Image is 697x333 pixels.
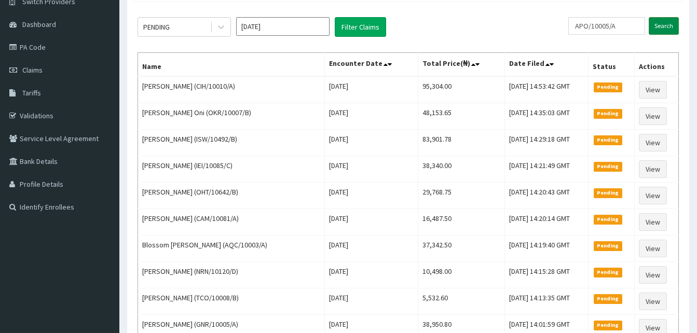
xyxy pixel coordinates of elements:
td: 38,340.00 [418,156,504,183]
td: 37,342.50 [418,235,504,262]
td: [DATE] [324,288,418,315]
td: [DATE] 14:29:18 GMT [505,130,589,156]
td: [DATE] 14:19:40 GMT [505,235,589,262]
td: [DATE] 14:35:03 GMT [505,103,589,130]
td: [PERSON_NAME] (ISW/10492/B) [138,130,325,156]
a: View [639,187,667,204]
th: Date Filed [505,53,589,77]
span: Pending [594,321,622,330]
th: Actions [634,53,678,77]
td: 48,153.65 [418,103,504,130]
td: [DATE] 14:21:49 GMT [505,156,589,183]
td: [DATE] [324,103,418,130]
td: [PERSON_NAME] (OHT/10642/B) [138,183,325,209]
a: View [639,107,667,125]
a: View [639,293,667,310]
td: 29,768.75 [418,183,504,209]
th: Total Price(₦) [418,53,504,77]
span: Pending [594,82,622,92]
a: View [639,213,667,231]
td: [PERSON_NAME] (IEI/10085/C) [138,156,325,183]
input: Search [649,17,679,35]
div: PENDING [143,22,170,32]
td: [DATE] [324,183,418,209]
th: Name [138,53,325,77]
td: [PERSON_NAME] Oni (OKR/10007/B) [138,103,325,130]
span: Pending [594,188,622,198]
span: Pending [594,135,622,145]
td: 95,304.00 [418,76,504,103]
span: Pending [594,268,622,277]
td: [DATE] 14:53:42 GMT [505,76,589,103]
th: Encounter Date [324,53,418,77]
td: Blossom [PERSON_NAME] (AQC/10003/A) [138,235,325,262]
a: View [639,134,667,151]
td: [DATE] [324,156,418,183]
td: [PERSON_NAME] (NRN/10120/D) [138,262,325,288]
td: 10,498.00 [418,262,504,288]
td: [PERSON_NAME] (CAM/10081/A) [138,209,325,235]
td: 5,532.60 [418,288,504,315]
span: Pending [594,162,622,171]
input: Search by HMO ID [568,17,645,35]
a: View [639,81,667,99]
td: 83,901.78 [418,130,504,156]
input: Select Month and Year [236,17,330,36]
span: Pending [594,294,622,303]
button: Filter Claims [335,17,386,37]
span: Claims [22,65,43,75]
td: [PERSON_NAME] (CIH/10010/A) [138,76,325,103]
th: Status [589,53,634,77]
a: View [639,240,667,257]
span: Dashboard [22,20,56,29]
td: [DATE] 14:13:35 GMT [505,288,589,315]
td: [DATE] [324,130,418,156]
span: Pending [594,215,622,224]
td: [DATE] 14:15:28 GMT [505,262,589,288]
span: Tariffs [22,88,41,98]
span: Pending [594,241,622,251]
td: [DATE] [324,235,418,262]
td: [DATE] [324,209,418,235]
td: 16,487.50 [418,209,504,235]
span: Pending [594,109,622,118]
td: [DATE] [324,262,418,288]
td: [DATE] 14:20:43 GMT [505,183,589,209]
td: [PERSON_NAME] (TCO/10008/B) [138,288,325,315]
a: View [639,160,667,178]
td: [DATE] 14:20:14 GMT [505,209,589,235]
td: [DATE] [324,76,418,103]
a: View [639,266,667,284]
